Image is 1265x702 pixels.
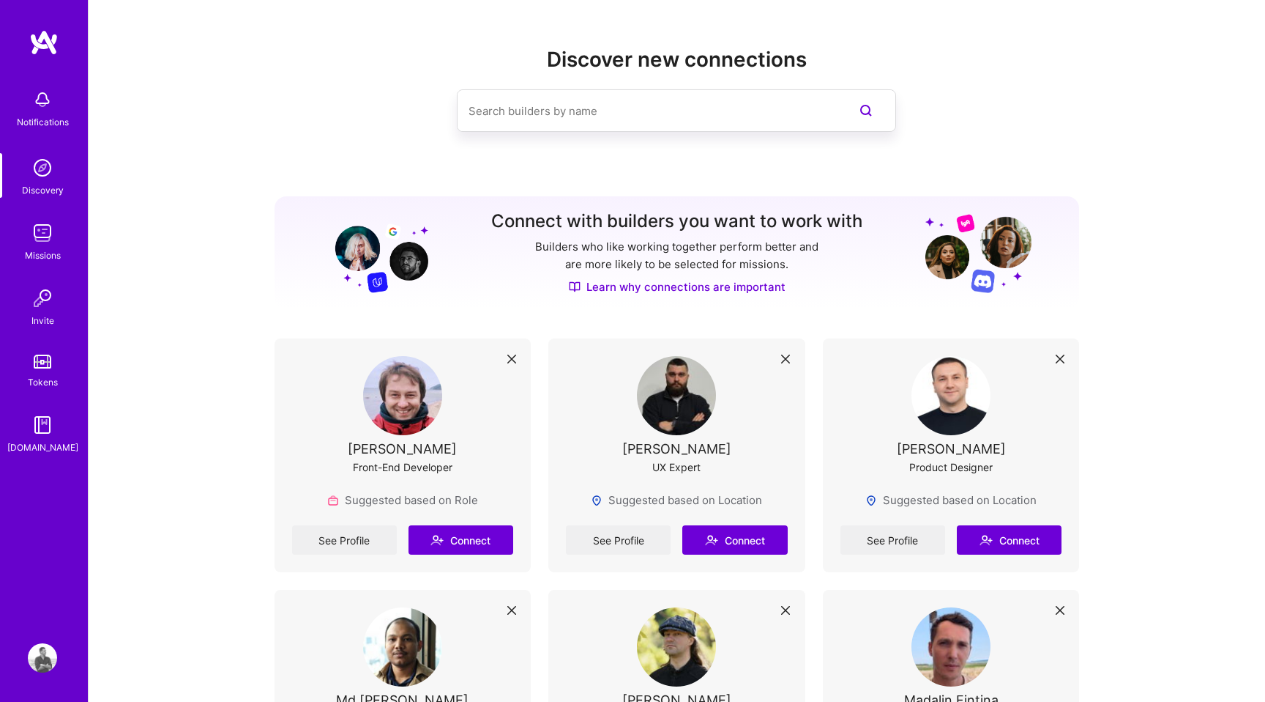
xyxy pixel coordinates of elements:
[28,374,58,390] div: Tokens
[34,355,51,369] img: tokens
[408,525,513,555] button: Connect
[591,495,602,506] img: Locations icon
[911,607,990,687] img: User Avatar
[25,248,61,263] div: Missions
[7,440,78,455] div: [DOMAIN_NAME]
[705,533,718,547] i: icon Connect
[292,525,397,555] a: See Profile
[430,533,444,547] i: icon Connect
[353,459,452,475] div: Front-End Developer
[28,85,57,114] img: bell
[569,279,786,295] a: Learn why connections are important
[322,213,428,293] img: Grow your network
[925,213,1031,293] img: Grow your network
[491,211,862,232] h3: Connect with builders you want to work with
[865,495,877,506] img: Locations icon
[363,356,442,435] img: User Avatar
[979,533,993,547] i: icon Connect
[1056,355,1064,363] i: icon Close
[897,441,1006,457] div: [PERSON_NAME]
[781,355,790,363] i: icon Close
[865,492,1037,508] div: Suggested based on Location
[28,218,57,248] img: teamwork
[781,606,790,615] i: icon Close
[28,410,57,440] img: guide book
[348,441,457,457] div: [PERSON_NAME]
[857,102,875,119] i: icon SearchPurple
[28,643,57,673] img: User Avatar
[17,114,69,130] div: Notifications
[652,459,701,475] div: UX Expert
[28,284,57,313] img: Invite
[909,459,993,475] div: Product Designer
[275,48,1080,72] h2: Discover new connections
[29,29,59,56] img: logo
[637,607,716,687] img: User Avatar
[24,643,61,673] a: User Avatar
[31,313,54,328] div: Invite
[507,355,516,363] i: icon Close
[363,607,442,687] img: User Avatar
[682,525,787,555] button: Connect
[507,606,516,615] i: icon Close
[532,238,821,273] p: Builders who like working together perform better and are more likely to be selected for missions.
[469,92,826,130] input: Search builders by name
[840,525,945,555] a: See Profile
[327,495,339,506] img: Role icon
[566,525,671,555] a: See Profile
[28,153,57,182] img: discovery
[1056,606,1064,615] i: icon Close
[22,182,64,198] div: Discovery
[327,492,478,508] div: Suggested based on Role
[957,525,1061,555] button: Connect
[637,356,716,435] img: User Avatar
[591,492,762,508] div: Suggested based on Location
[569,281,581,293] img: Discover
[911,356,990,435] img: User Avatar
[622,441,731,457] div: [PERSON_NAME]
